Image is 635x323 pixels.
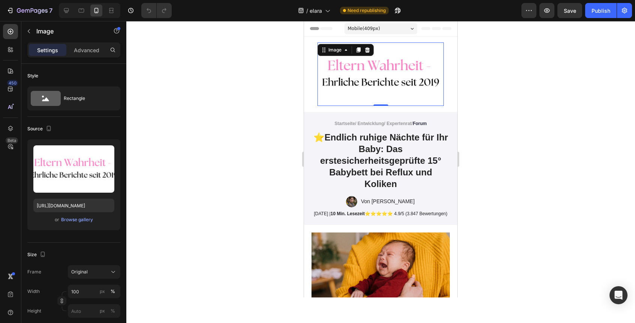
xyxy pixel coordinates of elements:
label: Width [27,288,40,295]
img: gempages_585888952540463819-05012c12-9548-45cf-a5a2-a53cb135a14d.png [7,211,146,299]
span: / [306,7,308,15]
div: Open Intercom Messenger [610,286,628,304]
button: px [108,306,117,315]
div: % [111,308,115,314]
p: Advanced [74,46,99,54]
div: px [100,288,105,295]
button: Original [68,265,120,279]
input: https://example.com/image.jpg [33,199,114,212]
div: Size [27,250,47,260]
input: px% [68,304,120,318]
button: 7 [3,3,56,18]
button: Publish [585,3,617,18]
div: Style [27,72,38,79]
span: elara [310,7,322,15]
button: % [98,287,107,296]
label: Frame [27,269,41,275]
div: Beta [6,137,18,143]
div: Source [27,124,53,134]
span: or [55,215,59,224]
input: px% [68,285,120,298]
button: Browse gallery [61,216,93,223]
div: 450 [7,80,18,86]
span: Original [71,269,88,275]
span: Save [564,8,576,14]
button: Save [557,3,582,18]
div: Publish [592,7,610,15]
label: Height [27,308,41,314]
button: % [98,306,107,315]
img: preview-image [33,145,114,193]
iframe: Design area [304,21,457,297]
p: Settings [37,46,58,54]
div: px [100,308,105,314]
span: Need republishing [347,7,386,14]
button: px [108,287,117,296]
div: Undo/Redo [141,3,172,18]
div: % [111,288,115,295]
p: 7 [49,6,52,15]
div: Rectangle [64,90,109,107]
p: Image [36,27,100,36]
